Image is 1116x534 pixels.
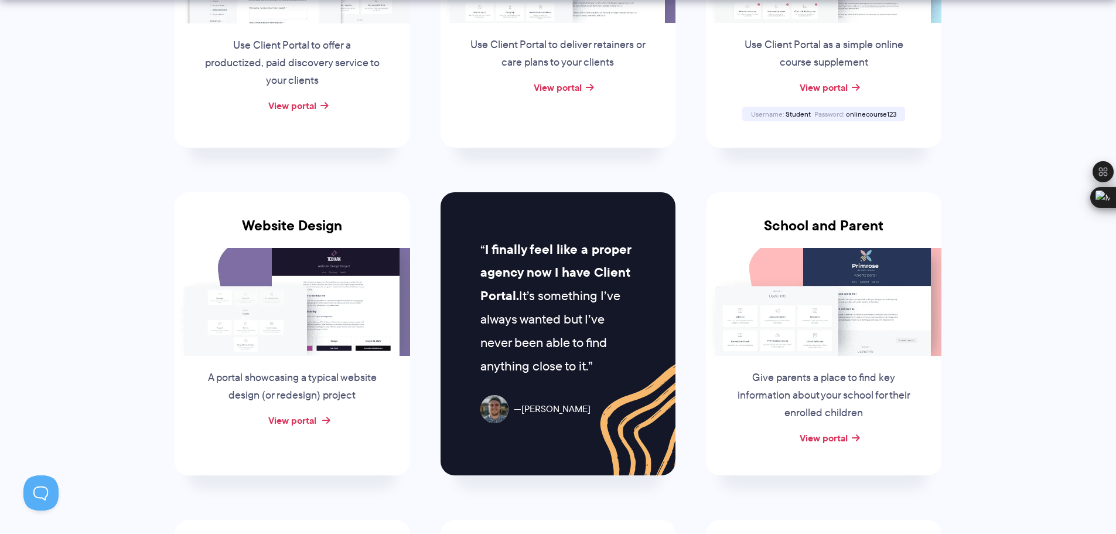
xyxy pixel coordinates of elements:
h3: School and Parent [706,217,941,248]
strong: I finally feel like a proper agency now I have Client Portal. [480,240,631,306]
span: onlinecourse123 [846,109,896,119]
p: Use Client Portal to offer a productized, paid discovery service to your clients [203,37,381,90]
iframe: Toggle Customer Support [23,475,59,511]
a: View portal [800,431,848,445]
p: A portal showcasing a typical website design (or redesign) project [203,369,381,404]
span: Password [814,109,844,119]
span: Student [786,109,811,119]
p: Use Client Portal to deliver retainers or care plans to your clients [469,36,647,72]
h3: Website Design [175,217,410,248]
a: View portal [268,98,316,113]
p: Give parents a place to find key information about your school for their enrolled children [735,369,913,422]
a: View portal [800,80,848,94]
p: It’s something I’ve always wanted but I’ve never been able to find anything close to it. [480,238,636,378]
span: [PERSON_NAME] [514,401,591,418]
a: View portal [268,413,316,427]
span: Username [751,109,784,119]
p: Use Client Portal as a simple online course supplement [735,36,913,72]
a: View portal [534,80,582,94]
